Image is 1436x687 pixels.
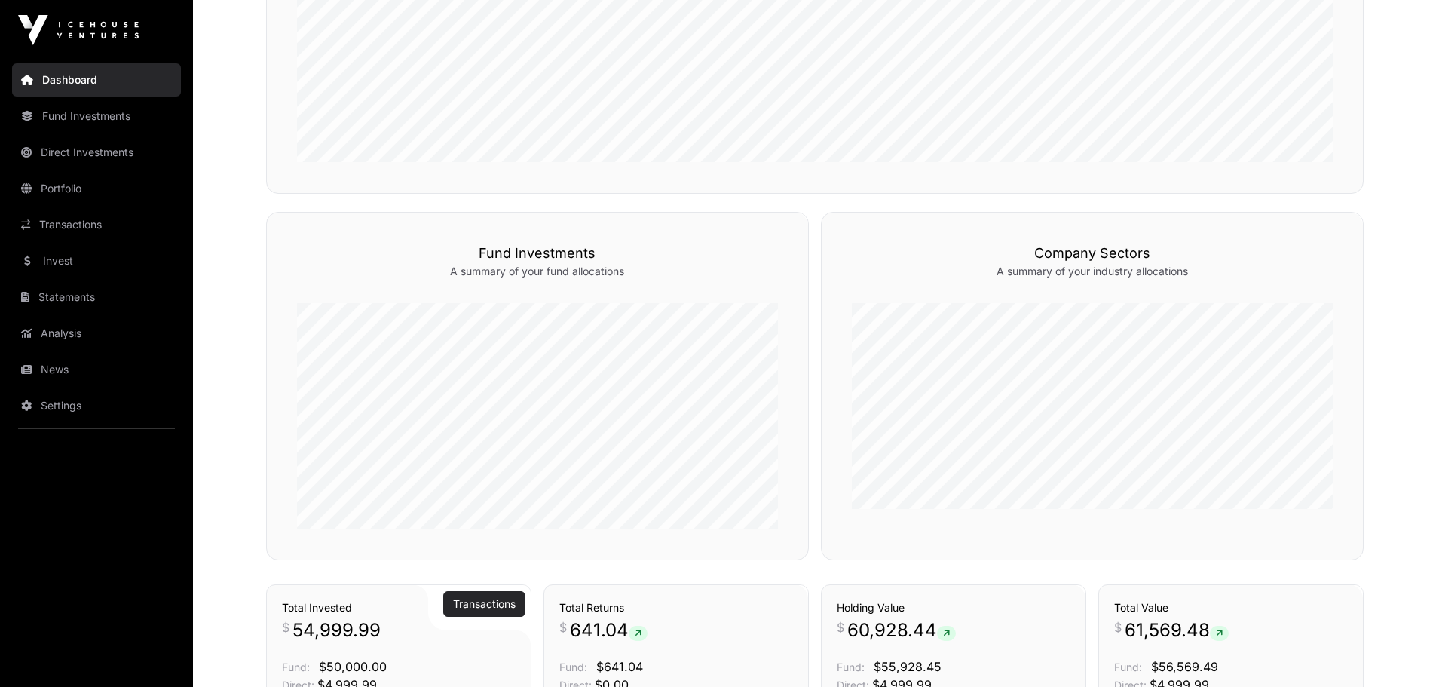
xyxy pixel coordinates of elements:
a: Statements [12,281,181,314]
a: Dashboard [12,63,181,97]
p: A summary of your fund allocations [297,264,778,279]
h3: Fund Investments [297,243,778,264]
a: Transactions [12,208,181,241]
span: $641.04 [596,659,643,674]
a: Transactions [453,597,516,612]
h3: Total Invested [282,600,516,615]
iframe: Chat Widget [1361,615,1436,687]
span: $ [282,618,289,636]
a: Invest [12,244,181,278]
span: $56,569.49 [1151,659,1218,674]
span: Fund: [837,661,865,673]
a: Analysis [12,317,181,350]
span: $55,928.45 [874,659,942,674]
h3: Total Value [1114,600,1348,615]
span: 54,999.99 [292,618,381,643]
h3: Total Returns [559,600,793,615]
a: Portfolio [12,172,181,205]
a: Direct Investments [12,136,181,169]
span: Fund: [559,661,587,673]
button: Transactions [443,591,525,617]
a: Settings [12,389,181,422]
span: 60,928.44 [847,618,956,643]
p: A summary of your industry allocations [852,264,1333,279]
h3: Holding Value [837,600,1070,615]
h3: Company Sectors [852,243,1333,264]
span: 61,569.48 [1125,618,1229,643]
span: $ [559,618,567,636]
span: $ [837,618,844,636]
a: Fund Investments [12,100,181,133]
a: News [12,353,181,386]
img: Icehouse Ventures Logo [18,15,139,45]
span: Fund: [282,661,310,673]
span: $ [1114,618,1122,636]
span: Fund: [1114,661,1142,673]
span: $50,000.00 [319,659,387,674]
span: 641.04 [570,618,648,643]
